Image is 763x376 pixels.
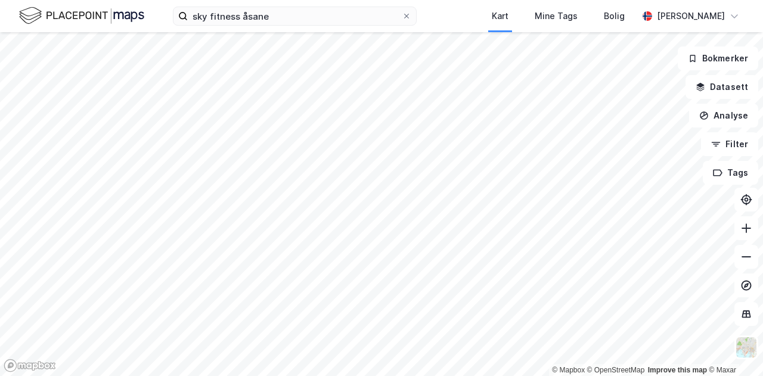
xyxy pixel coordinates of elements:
div: Bolig [604,9,625,23]
div: [PERSON_NAME] [657,9,725,23]
a: OpenStreetMap [587,366,645,374]
a: Improve this map [648,366,707,374]
button: Tags [703,161,758,185]
div: Mine Tags [535,9,578,23]
div: Kart [492,9,508,23]
iframe: Chat Widget [703,319,763,376]
a: Mapbox [552,366,585,374]
a: Mapbox homepage [4,359,56,372]
img: logo.f888ab2527a4732fd821a326f86c7f29.svg [19,5,144,26]
button: Filter [701,132,758,156]
div: Kontrollprogram for chat [703,319,763,376]
button: Analyse [689,104,758,128]
button: Bokmerker [678,46,758,70]
button: Datasett [686,75,758,99]
input: Søk på adresse, matrikkel, gårdeiere, leietakere eller personer [188,7,402,25]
